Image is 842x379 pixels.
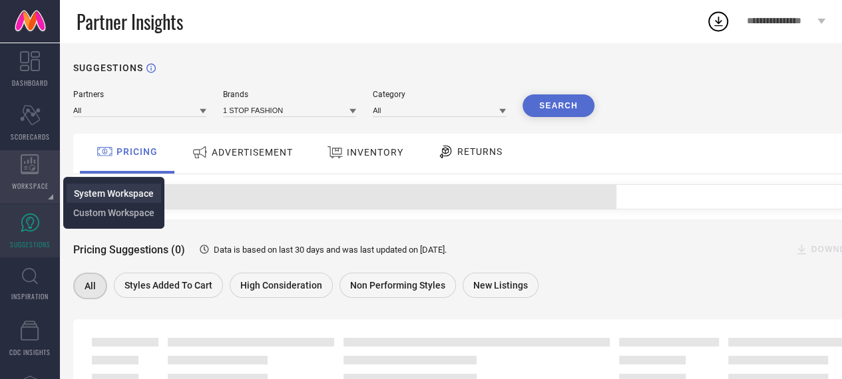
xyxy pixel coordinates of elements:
[73,90,206,99] div: Partners
[373,90,506,99] div: Category
[214,245,447,255] span: Data is based on last 30 days and was last updated on [DATE] .
[73,63,143,73] h1: SUGGESTIONS
[73,243,185,256] span: Pricing Suggestions (0)
[240,280,322,291] span: High Consideration
[473,280,528,291] span: New Listings
[223,90,356,99] div: Brands
[124,280,212,291] span: Styles Added To Cart
[74,188,154,199] span: System Workspace
[73,207,154,218] span: Custom Workspace
[11,291,49,301] span: INSPIRATION
[116,146,158,157] span: PRICING
[77,8,183,35] span: Partner Insights
[12,181,49,191] span: WORKSPACE
[74,187,154,199] a: System Workspace
[11,132,50,142] span: SCORECARDS
[350,280,445,291] span: Non Performing Styles
[85,281,96,291] span: All
[212,147,293,158] span: ADVERTISEMENT
[523,94,594,117] button: Search
[73,206,154,219] a: Custom Workspace
[9,347,51,357] span: CDC INSIGHTS
[706,9,730,33] div: Open download list
[10,239,51,249] span: SUGGESTIONS
[12,78,48,88] span: DASHBOARD
[457,146,503,157] span: RETURNS
[347,147,403,158] span: INVENTORY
